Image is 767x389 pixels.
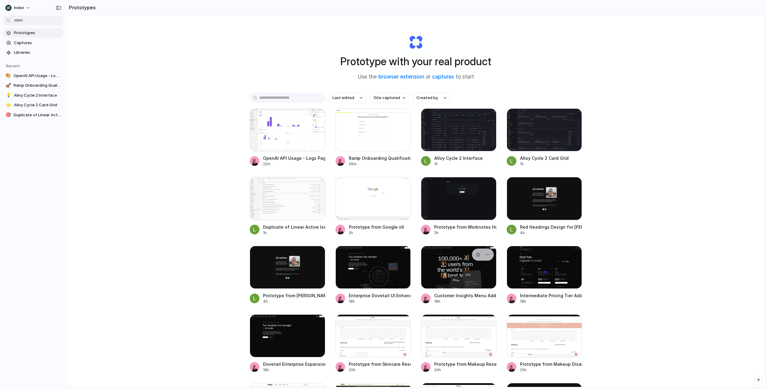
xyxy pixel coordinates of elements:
h1: Prototype with your real product [340,53,491,69]
span: Ramp Onboarding Qualification Flow [14,82,61,88]
a: Customer Insights Menu AdditionCustomer Insights Menu Addition18h [421,246,496,304]
span: Captures [14,40,61,46]
a: Alloy Cycle 2 Card GridAlloy Cycle 2 Card Grid1h [507,108,582,167]
span: Last edited [332,95,354,101]
a: Duplicate of Linear Active IssuesDuplicate of Linear Active Issues1h [250,177,325,235]
div: Prototype from Skincare Reset | MECCA [GEOGRAPHIC_DATA] [349,361,411,367]
div: Alloy Cycle 2 Interface [434,155,483,161]
div: 18h [349,299,411,304]
a: Intermediate Pricing Tier AdditionIntermediate Pricing Tier Addition18h [507,246,582,304]
div: 18h [263,367,325,373]
div: 22m [263,161,325,167]
div: Enterprise Dovetail UI Enhancements [349,292,411,299]
div: OpenAI API Usage - Logs Page Interaction [263,155,325,161]
div: 1h [263,230,325,236]
a: 💡Alloy Cycle 2 Interface [3,91,63,100]
h2: Prototypes [66,4,96,11]
div: 18h [520,299,582,304]
div: Ramp Onboarding Qualification Flow [349,155,411,161]
a: captures [432,74,454,80]
a: Dovetail Enterprise ExpansionDovetail Enterprise Expansion18h [250,314,325,373]
span: Index [14,5,24,11]
div: Intermediate Pricing Tier Addition [520,292,582,299]
div: 20h [349,367,411,373]
div: Customer Insights Menu Addition [434,292,496,299]
a: 🎨OpenAI API Usage - Logs Page Interaction [3,71,63,80]
div: 3h [434,230,496,236]
div: 20h [520,367,582,373]
div: 20h [434,367,496,373]
div: Alloy Cycle 2 Card Grid [520,155,569,161]
a: Enterprise Dovetail UI EnhancementsEnterprise Dovetail UI Enhancements18h [335,246,411,304]
div: Duplicate of Linear Active Issues [263,224,325,230]
div: 🚀 [5,82,11,88]
span: Duplicate of Linear Active Issues [14,112,61,118]
span: Alloy Cycle 2 Interface [14,92,61,98]
button: Site captured [370,93,409,103]
a: 🚀Ramp Onboarding Qualification Flow [3,81,63,90]
a: Prototypes [3,28,63,37]
button: Last edited [329,93,366,103]
div: 26m [349,161,411,167]
div: Dovetail Enterprise Expansion [263,361,325,367]
a: Libraries [3,48,63,57]
div: ⭐ [5,102,11,108]
span: Site captured [374,95,400,101]
div: Prototype from Makeup Disambiguation: Existing capture is titled "Makeup | MECCA [GEOGRAPHIC_DATA]" [520,361,582,367]
a: Alloy Cycle 2 InterfaceAlloy Cycle 2 Interface1h [421,108,496,167]
a: Captures [3,38,63,47]
a: Ramp Onboarding Qualification FlowRamp Onboarding Qualification Flow26m [335,108,411,167]
a: ⭐Alloy Cycle 2 Card Grid [3,101,63,110]
a: Prototype from Makeup Disambiguation: Existing capture is titled "Makeup | MECCA Australia"Protot... [507,314,582,373]
a: Prototype from Leo Denham Headings v2Prototype from [PERSON_NAME] Headings v24h [250,246,325,304]
span: OpenAI API Usage - Logs Page Interaction [14,73,61,79]
span: Prototypes [14,30,61,36]
button: Created by [413,93,450,103]
button: Index [3,3,34,13]
div: Prototype from Worknotes Home [434,224,496,230]
div: Red Headings Design for [PERSON_NAME] [520,224,582,230]
a: Red Headings Design for Leo DenhamRed Headings Design for [PERSON_NAME]4h [507,177,582,235]
span: Created by [416,95,438,101]
div: 4h [263,299,325,304]
a: Prototype from Google v6Prototype from Google v62h [335,177,411,235]
div: 1h [434,161,483,167]
div: 4h [520,230,582,236]
a: 🎯Duplicate of Linear Active Issues [3,111,63,120]
a: Prototype from Skincare Reset | MECCA AustraliaPrototype from Skincare Reset | MECCA [GEOGRAPHIC_... [335,314,411,373]
span: Libraries [14,50,61,56]
div: 2h [349,230,404,236]
a: Prototype from Makeup Reset | MECCA AustraliaPrototype from Makeup Reset | MECCA [GEOGRAPHIC_DATA... [421,314,496,373]
div: 🎨 [5,73,11,79]
div: 1h [520,161,569,167]
span: Use the or to start [358,73,474,81]
div: Prototype from Google v6 [349,224,404,230]
a: Prototype from Worknotes HomePrototype from Worknotes Home3h [421,177,496,235]
div: 18h [434,299,496,304]
a: browser extension [378,74,424,80]
div: Prototype from Makeup Reset | MECCA [GEOGRAPHIC_DATA] [434,361,496,367]
span: Alloy Cycle 2 Card Grid [14,102,61,108]
div: 🎯 [5,112,11,118]
div: Prototype from [PERSON_NAME] Headings v2 [263,292,325,299]
a: OpenAI API Usage - Logs Page InteractionOpenAI API Usage - Logs Page Interaction22m [250,108,325,167]
div: 💡 [5,92,11,98]
span: Recent [6,63,20,68]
